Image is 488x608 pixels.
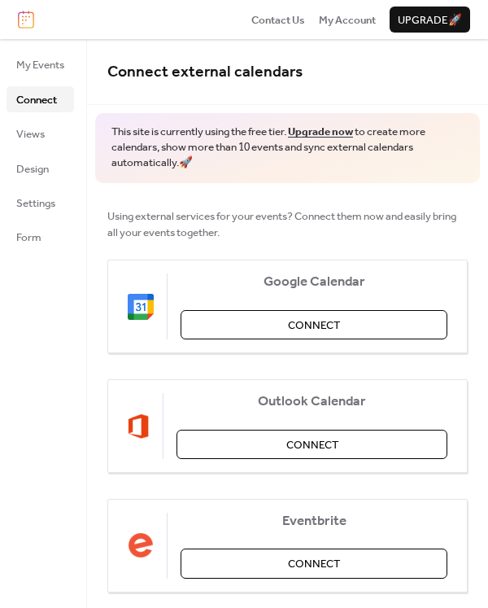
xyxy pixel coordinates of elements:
img: logo [18,11,34,28]
span: Using external services for your events? Connect them now and easily bring all your events together. [107,208,468,242]
span: Outlook Calendar [176,394,447,410]
span: Eventbrite [181,514,447,530]
span: My Events [16,57,64,73]
span: Connect [16,92,57,108]
img: eventbrite [128,532,154,558]
button: Connect [176,430,447,459]
a: Design [7,155,74,182]
span: This site is currently using the free tier. to create more calendars, show more than 10 events an... [111,125,464,171]
a: Form [7,224,74,250]
span: Contact Us [251,12,305,28]
button: Upgrade🚀 [390,7,470,33]
a: My Account [319,11,376,28]
button: Connect [181,549,447,578]
span: Google Calendar [181,274,447,291]
span: Settings [16,195,55,212]
span: Connect [288,556,340,572]
img: outlook [128,413,150,440]
span: Form [16,230,41,246]
a: Upgrade now [288,121,353,142]
img: google [128,294,154,320]
button: Connect [181,310,447,339]
a: My Events [7,51,74,77]
span: Upgrade 🚀 [398,12,462,28]
a: Settings [7,190,74,216]
a: Contact Us [251,11,305,28]
a: Connect [7,86,74,112]
span: Connect [286,437,338,453]
span: Connect [288,317,340,334]
span: Connect external calendars [107,57,303,87]
a: Views [7,120,74,147]
span: My Account [319,12,376,28]
span: Views [16,126,45,142]
span: Design [16,161,49,177]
